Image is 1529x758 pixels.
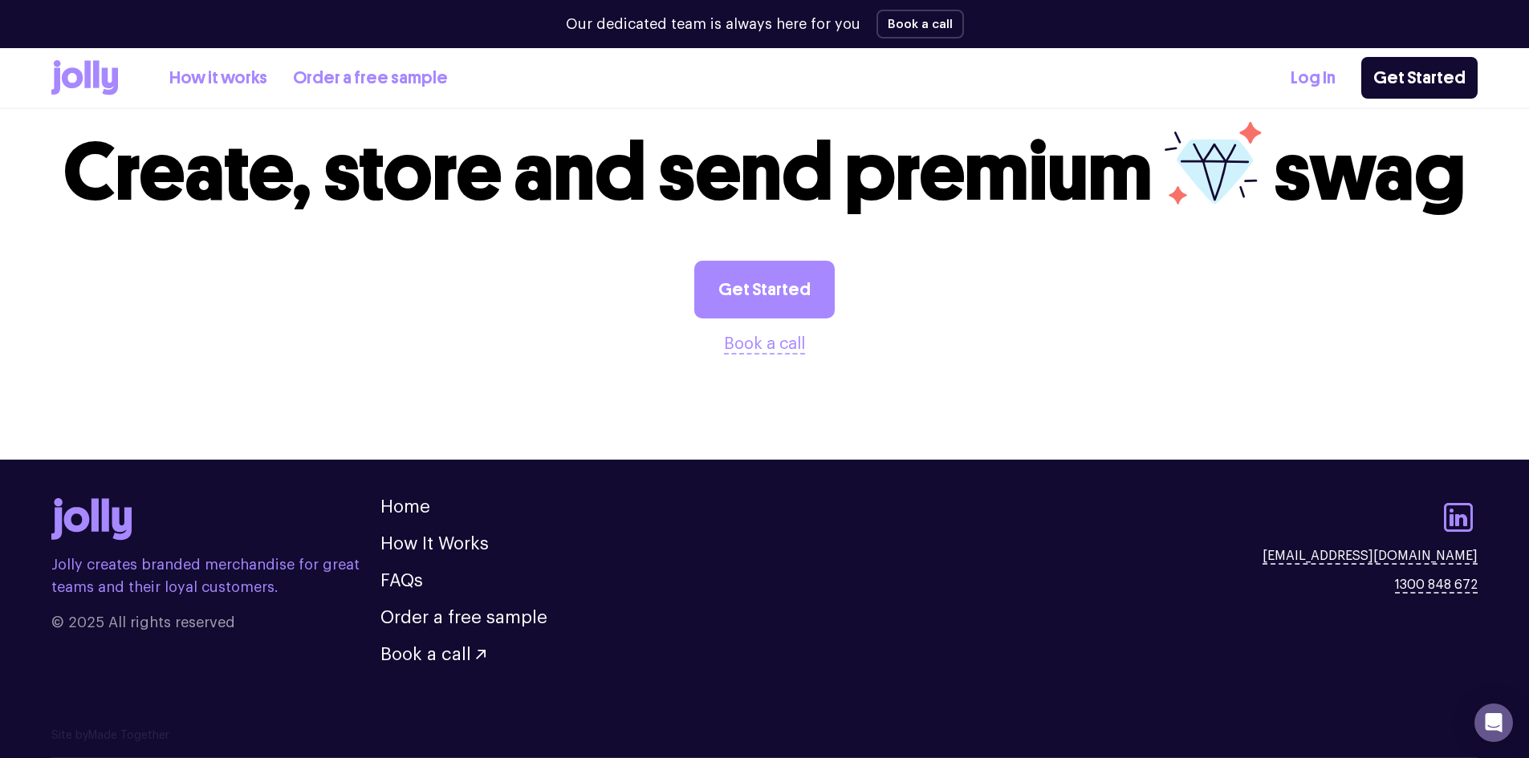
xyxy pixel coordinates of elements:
[51,611,380,634] span: © 2025 All rights reserved
[380,572,423,590] a: FAQs
[380,535,489,553] a: How It Works
[63,124,1153,221] span: Create, store and send premium
[1474,703,1513,742] div: Open Intercom Messenger
[1361,57,1478,99] a: Get Started
[876,10,964,39] button: Book a call
[380,646,486,663] button: Book a call
[293,65,448,91] a: Order a free sample
[169,65,267,91] a: How it works
[1291,65,1336,91] a: Log In
[566,14,860,35] p: Our dedicated team is always here for you
[694,261,835,318] a: Get Started
[88,730,169,741] a: Made Together
[1274,124,1466,221] span: swag
[51,728,1478,744] p: Site by
[380,609,547,626] a: Order a free sample
[380,498,430,516] a: Home
[51,553,380,598] p: Jolly creates branded merchandise for great teams and their loyal customers.
[1395,575,1478,594] a: 1300 848 672
[380,646,471,663] span: Book a call
[724,331,805,357] button: Book a call
[1263,546,1478,565] a: [EMAIL_ADDRESS][DOMAIN_NAME]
